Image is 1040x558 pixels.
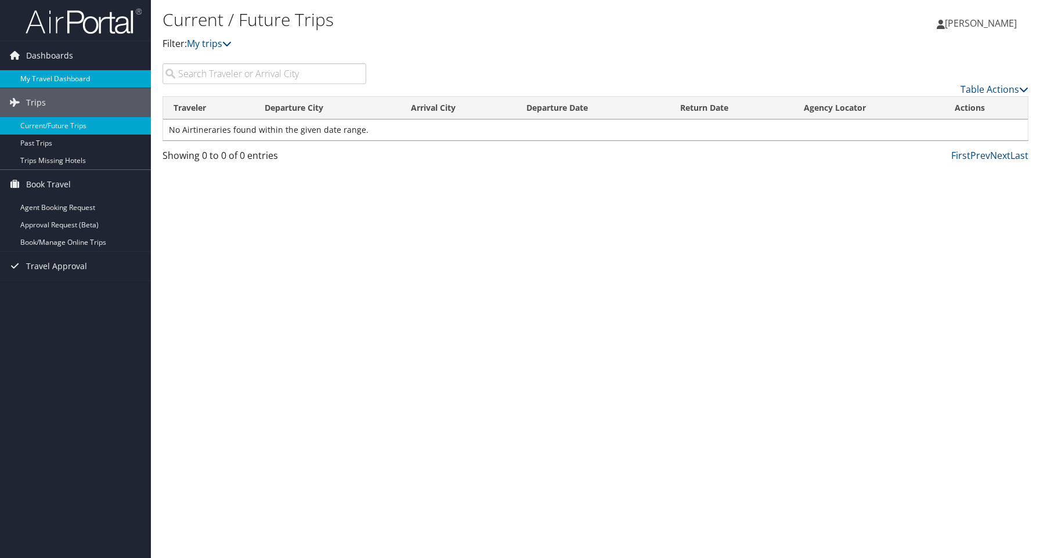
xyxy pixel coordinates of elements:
th: Actions [944,97,1028,119]
h1: Current / Future Trips [162,8,740,32]
th: Arrival City: activate to sort column ascending [400,97,516,119]
a: Last [1010,149,1028,162]
a: [PERSON_NAME] [937,6,1028,41]
th: Return Date: activate to sort column ascending [670,97,793,119]
a: My trips [187,37,232,50]
div: Showing 0 to 0 of 0 entries [162,148,366,168]
input: Search Traveler or Arrival City [162,63,366,84]
th: Agency Locator: activate to sort column ascending [793,97,944,119]
span: Book Travel [26,170,71,199]
a: Table Actions [960,83,1028,96]
img: airportal-logo.png [26,8,142,35]
th: Departure Date: activate to sort column descending [516,97,670,119]
a: Prev [970,149,990,162]
span: Dashboards [26,41,73,70]
th: Departure City: activate to sort column ascending [254,97,400,119]
p: Filter: [162,37,740,52]
span: Travel Approval [26,252,87,281]
a: Next [990,149,1010,162]
th: Traveler: activate to sort column ascending [163,97,254,119]
td: No Airtineraries found within the given date range. [163,119,1028,140]
span: Trips [26,88,46,117]
a: First [951,149,970,162]
span: [PERSON_NAME] [945,17,1017,30]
